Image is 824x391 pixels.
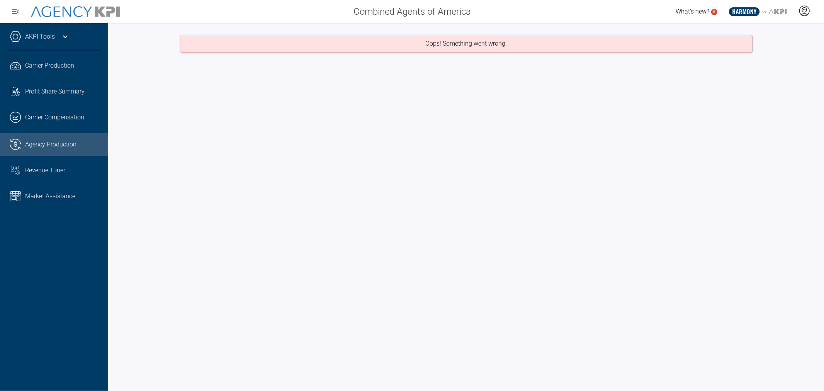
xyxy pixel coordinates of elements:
[25,61,74,70] span: Carrier Production
[425,39,507,48] p: Oops! Something went wrong.
[676,8,709,15] span: What's new?
[31,6,120,17] img: AgencyKPI
[25,140,76,149] span: Agency Production
[25,113,84,122] span: Carrier Compensation
[353,5,471,19] span: Combined Agents of America
[711,9,717,15] a: 5
[25,32,55,41] a: AKPI Tools
[25,166,65,175] span: Revenue Tuner
[713,10,715,14] text: 5
[25,87,85,96] span: Profit Share Summary
[25,192,75,201] span: Market Assistance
